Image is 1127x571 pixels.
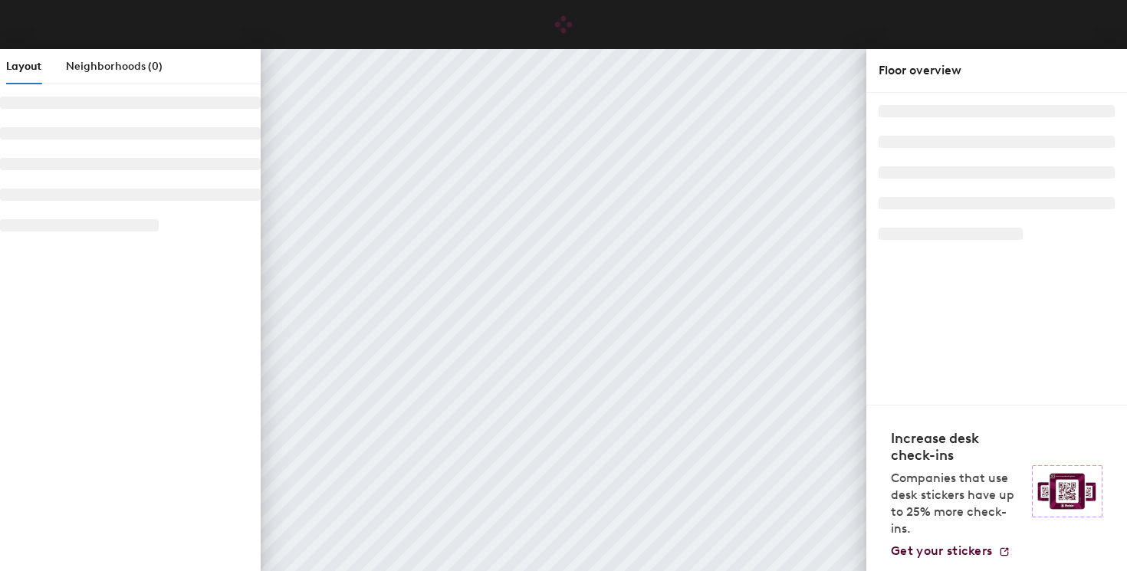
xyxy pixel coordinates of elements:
[1032,465,1102,517] img: Sticker logo
[891,543,1010,559] a: Get your stickers
[891,430,1023,464] h4: Increase desk check-ins
[6,60,41,73] span: Layout
[891,470,1023,537] p: Companies that use desk stickers have up to 25% more check-ins.
[879,61,1115,80] div: Floor overview
[66,60,163,73] span: Neighborhoods (0)
[891,543,992,558] span: Get your stickers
